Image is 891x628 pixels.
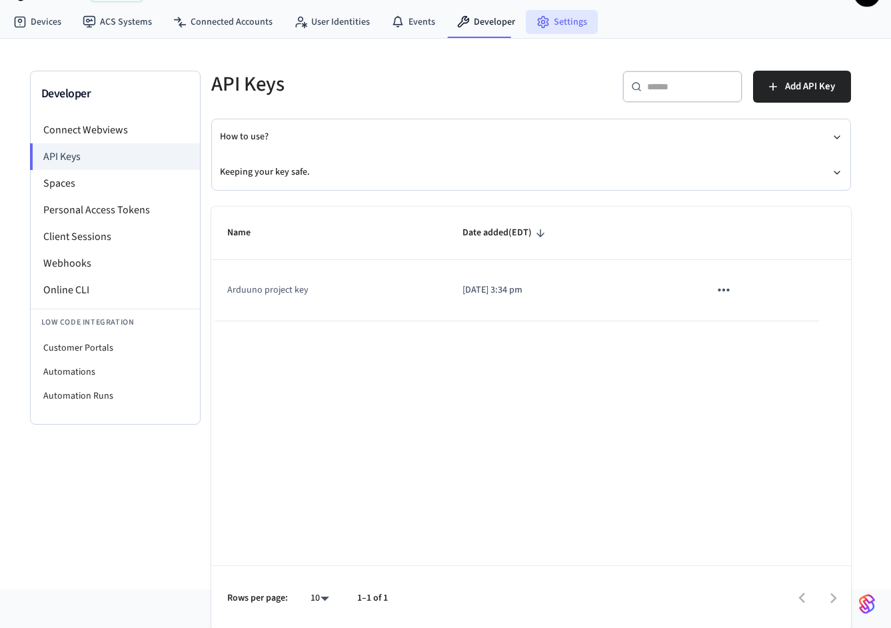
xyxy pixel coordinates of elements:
a: Connected Accounts [163,10,283,34]
li: Webhooks [31,250,200,277]
p: Rows per page: [227,591,288,605]
span: Date added(EDT) [462,223,549,243]
li: Online CLI [31,277,200,303]
a: Developer [446,10,526,34]
li: Personal Access Tokens [31,197,200,223]
span: Name [227,223,268,243]
li: API Keys [30,143,200,170]
div: 10 [304,589,336,608]
li: Customer Portals [31,336,200,360]
p: 1–1 of 1 [357,591,388,605]
li: Automation Runs [31,384,200,408]
button: Add API Key [753,71,851,103]
a: Devices [3,10,72,34]
li: Client Sessions [31,223,200,250]
h5: API Keys [211,71,523,98]
button: How to use? [220,119,842,155]
table: sticky table [211,207,851,321]
h3: Developer [41,85,189,103]
li: Automations [31,360,200,384]
button: Keeping your key safe. [220,155,842,190]
img: SeamLogoGradient.69752ec5.svg [859,593,875,615]
p: [DATE] 3:34 pm [462,283,678,297]
a: ACS Systems [72,10,163,34]
td: Arduuno project key [211,260,447,321]
li: Low Code Integration [31,309,200,336]
li: Spaces [31,170,200,197]
a: Settings [526,10,598,34]
a: Events [381,10,446,34]
li: Connect Webviews [31,117,200,143]
a: User Identities [283,10,381,34]
span: Add API Key [785,78,835,95]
